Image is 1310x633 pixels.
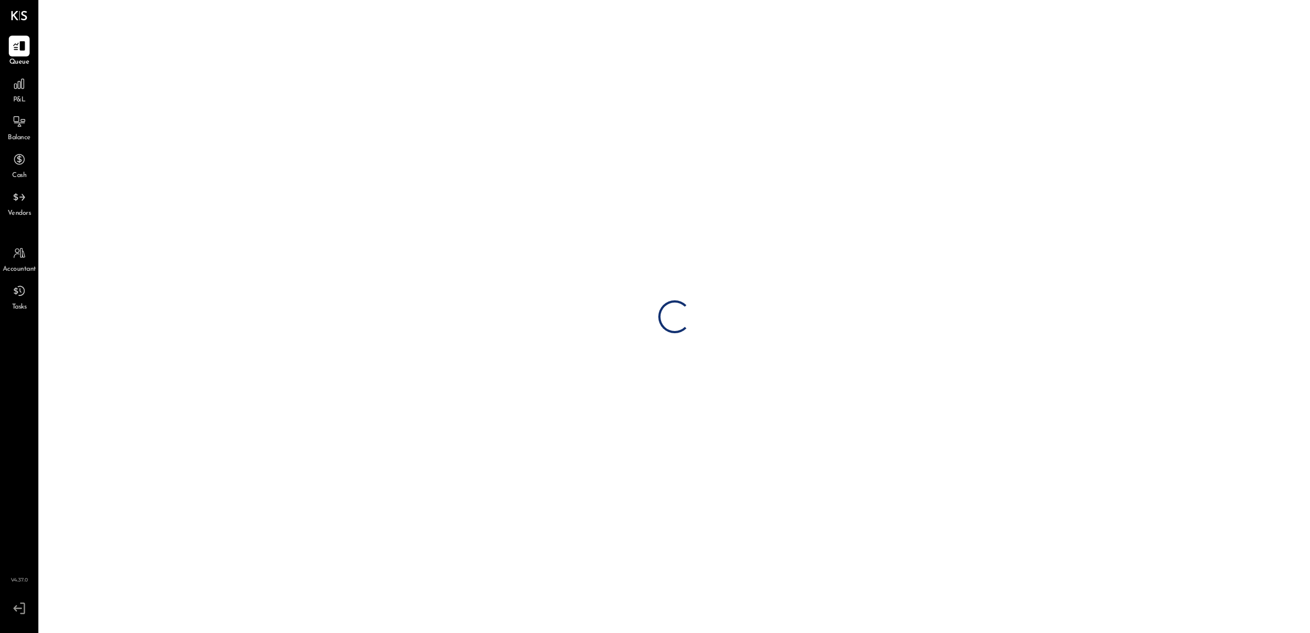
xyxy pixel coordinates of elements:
[1,73,38,105] a: P&L
[1,187,38,219] a: Vendors
[12,303,27,312] span: Tasks
[1,111,38,143] a: Balance
[1,281,38,312] a: Tasks
[1,149,38,181] a: Cash
[8,209,31,219] span: Vendors
[8,133,31,143] span: Balance
[9,58,30,67] span: Queue
[1,243,38,275] a: Accountant
[3,265,36,275] span: Accountant
[1,36,38,67] a: Queue
[13,95,26,105] span: P&L
[12,171,26,181] span: Cash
